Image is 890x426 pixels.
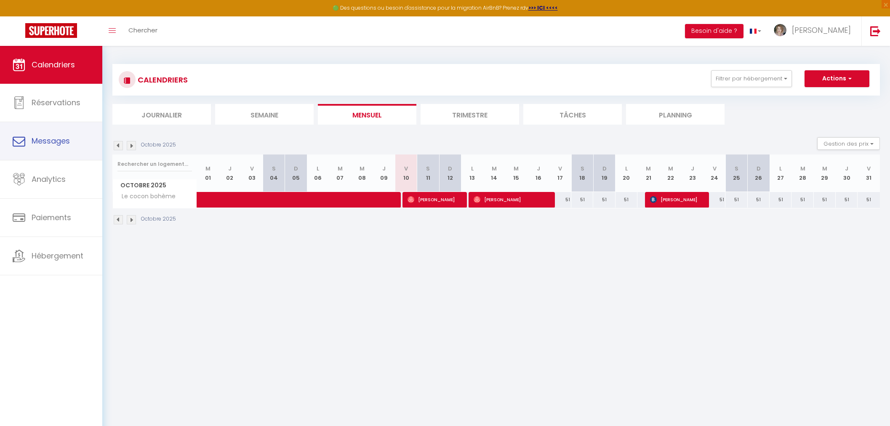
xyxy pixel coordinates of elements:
span: Calendriers [32,59,75,70]
abbr: L [779,165,782,173]
span: Chercher [128,26,157,35]
span: Réservations [32,97,80,108]
div: 51 [703,192,725,208]
span: Le cocon bohème [114,192,178,201]
span: [PERSON_NAME] [792,25,851,35]
th: 23 [682,154,703,192]
div: 51 [725,192,747,208]
abbr: M [646,165,651,173]
th: 09 [373,154,395,192]
th: 22 [659,154,681,192]
span: [PERSON_NAME] [474,192,546,208]
th: 17 [549,154,571,192]
abbr: D [448,165,452,173]
abbr: D [757,165,761,173]
th: 20 [616,154,637,192]
span: Analytics [32,174,66,184]
span: Hébergement [32,250,83,261]
th: 15 [505,154,527,192]
button: Gestion des prix [817,137,880,150]
abbr: L [625,165,628,173]
abbr: M [360,165,365,173]
li: Semaine [215,104,314,125]
th: 21 [637,154,659,192]
li: Mensuel [318,104,416,125]
h3: CALENDRIERS [136,70,188,89]
div: 51 [549,192,571,208]
abbr: J [691,165,694,173]
input: Rechercher un logement... [117,157,192,172]
th: 24 [703,154,725,192]
p: Octobre 2025 [141,215,176,223]
th: 19 [593,154,615,192]
abbr: M [205,165,211,173]
button: Besoin d'aide ? [685,24,743,38]
div: 51 [571,192,593,208]
span: Paiements [32,212,71,223]
abbr: M [800,165,805,173]
abbr: V [250,165,254,173]
th: 28 [791,154,813,192]
th: 04 [263,154,285,192]
th: 30 [836,154,858,192]
abbr: V [558,165,562,173]
button: Actions [805,70,869,87]
li: Journalier [112,104,211,125]
span: [PERSON_NAME] [650,192,701,208]
abbr: L [471,165,474,173]
th: 13 [461,154,483,192]
abbr: S [426,165,430,173]
th: 18 [571,154,593,192]
div: 51 [814,192,836,208]
li: Tâches [523,104,622,125]
img: Super Booking [25,23,77,38]
th: 27 [770,154,791,192]
th: 26 [748,154,770,192]
div: 51 [770,192,791,208]
abbr: V [867,165,871,173]
th: 06 [307,154,329,192]
abbr: M [668,165,673,173]
div: 51 [616,192,637,208]
abbr: V [713,165,717,173]
li: Trimestre [421,104,519,125]
li: Planning [626,104,725,125]
p: Octobre 2025 [141,141,176,149]
abbr: J [228,165,232,173]
abbr: D [602,165,607,173]
abbr: J [537,165,540,173]
th: 07 [329,154,351,192]
abbr: M [514,165,519,173]
th: 10 [395,154,417,192]
th: 16 [527,154,549,192]
th: 12 [439,154,461,192]
th: 11 [417,154,439,192]
abbr: S [272,165,276,173]
th: 25 [725,154,747,192]
abbr: M [822,165,827,173]
a: Chercher [122,16,164,46]
a: ... [PERSON_NAME] [767,16,861,46]
th: 05 [285,154,307,192]
div: 51 [593,192,615,208]
abbr: M [338,165,343,173]
button: Filtrer par hébergement [711,70,792,87]
abbr: M [492,165,497,173]
th: 31 [858,154,880,192]
abbr: D [294,165,298,173]
th: 14 [483,154,505,192]
img: logout [870,26,881,36]
th: 29 [814,154,836,192]
div: 51 [748,192,770,208]
abbr: V [404,165,408,173]
div: 51 [791,192,813,208]
img: ... [774,24,786,36]
abbr: L [317,165,319,173]
a: >>> ICI <<<< [528,4,558,11]
div: 51 [858,192,880,208]
span: Messages [32,136,70,146]
abbr: J [845,165,848,173]
th: 03 [241,154,263,192]
th: 08 [351,154,373,192]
